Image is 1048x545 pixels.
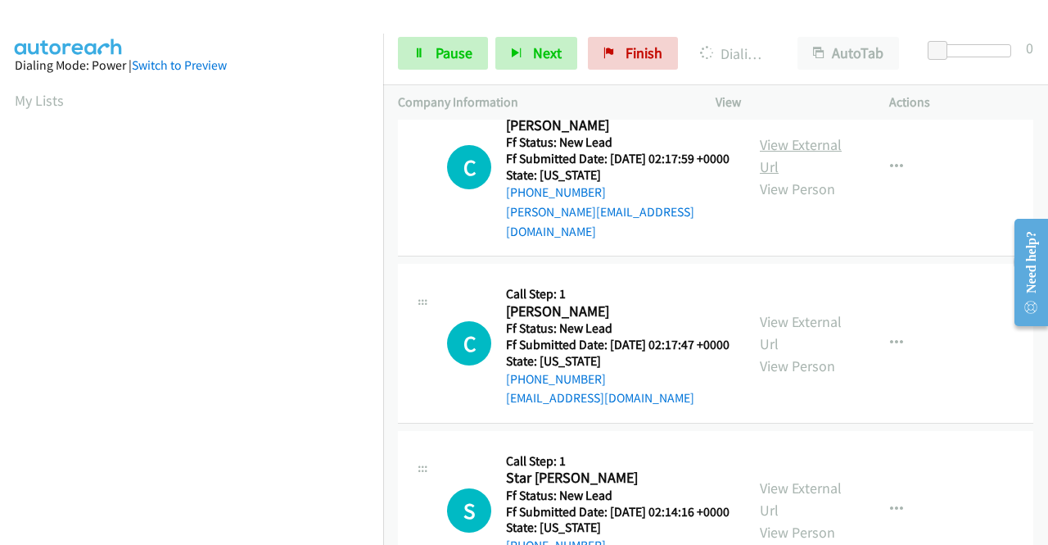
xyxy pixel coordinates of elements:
[506,134,730,151] h5: Ff Status: New Lead
[506,488,730,504] h5: Ff Status: New Lead
[797,37,899,70] button: AutoTab
[506,184,606,200] a: [PHONE_NUMBER]
[506,371,606,387] a: [PHONE_NUMBER]
[588,37,678,70] a: Finish
[760,135,842,176] a: View External Url
[447,321,491,366] h1: C
[760,523,835,542] a: View Person
[436,43,472,62] span: Pause
[495,37,577,70] button: Next
[398,37,488,70] a: Pause
[447,145,491,189] h1: C
[716,93,860,112] p: View
[447,145,491,189] div: The call is yet to be attempted
[447,488,491,533] h1: S
[506,353,730,370] h5: State: [US_STATE]
[506,520,730,536] h5: State: [US_STATE]
[506,286,730,302] h5: Call Step: 1
[506,167,730,184] h5: State: [US_STATE]
[936,44,1011,57] div: Delay between calls (in seconds)
[760,179,835,198] a: View Person
[506,116,725,135] h2: [PERSON_NAME]
[447,321,491,366] div: The call is yet to be attempted
[447,488,491,533] div: The call is yet to be attempted
[506,337,730,353] h5: Ff Submitted Date: [DATE] 02:17:47 +0000
[533,43,562,62] span: Next
[700,43,768,65] p: Dialing [PERSON_NAME]
[760,312,842,353] a: View External Url
[506,469,725,488] h2: Star [PERSON_NAME]
[506,320,730,337] h5: Ff Status: New Lead
[132,57,227,73] a: Switch to Preview
[506,302,725,321] h2: [PERSON_NAME]
[626,43,662,62] span: Finish
[506,390,694,406] a: [EMAIL_ADDRESS][DOMAIN_NAME]
[889,93,1033,112] p: Actions
[506,151,730,167] h5: Ff Submitted Date: [DATE] 02:17:59 +0000
[760,357,835,375] a: View Person
[398,93,686,112] p: Company Information
[1026,37,1033,59] div: 0
[15,56,368,75] div: Dialing Mode: Power |
[1001,207,1048,338] iframe: Resource Center
[760,479,842,520] a: View External Url
[506,453,730,470] h5: Call Step: 1
[15,91,64,110] a: My Lists
[506,504,730,520] h5: Ff Submitted Date: [DATE] 02:14:16 +0000
[506,204,694,239] a: [PERSON_NAME][EMAIL_ADDRESS][DOMAIN_NAME]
